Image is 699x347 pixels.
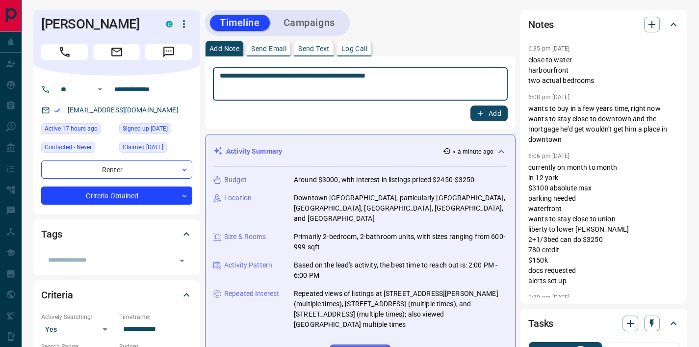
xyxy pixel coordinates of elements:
span: Signed up [DATE] [123,124,168,133]
p: < a minute ago [453,147,493,156]
div: Notes [528,13,679,36]
p: Repeated Interest [224,289,279,299]
div: Fri Mar 07 2025 [119,123,192,137]
button: Timeline [210,15,270,31]
p: close to water harbourfront two actual bedrooms [528,55,679,86]
span: Email [93,44,140,60]
p: Size & Rooms [224,232,266,242]
a: [EMAIL_ADDRESS][DOMAIN_NAME] [68,106,179,114]
div: Mon Sep 15 2025 [41,123,114,137]
p: Activity Summary [226,146,282,157]
p: 6:06 pm [DATE] [528,153,570,160]
h1: [PERSON_NAME] [41,16,151,32]
div: Criteria Obtained [41,187,192,205]
button: Open [94,83,106,95]
p: 1:30 pm [DATE] [528,294,570,301]
div: Fri Apr 18 2025 [119,142,192,156]
div: Criteria [41,283,192,307]
p: Location [224,193,252,203]
p: Around $3000, with interest in listings priced $2450-$3250 [294,175,475,185]
p: 6:35 pm [DATE] [528,45,570,52]
span: Active 17 hours ago [45,124,98,133]
p: wants to buy in a few years time, right now wants to stay close to downtown and the mortgage he'd... [528,104,679,145]
p: Timeframe: [119,313,192,321]
p: Activity Pattern [224,260,272,270]
div: Tags [41,222,192,246]
p: currently on month to month in 12 york $3100 absolute max parking needed waterfront wants to stay... [528,162,679,286]
p: Log Call [341,45,367,52]
p: Downtown [GEOGRAPHIC_DATA], particularly [GEOGRAPHIC_DATA], [GEOGRAPHIC_DATA], [GEOGRAPHIC_DATA],... [294,193,507,224]
p: Add Note [209,45,239,52]
p: Primarily 2-bedroom, 2-bathroom units, with sizes ranging from 600-999 sqft [294,232,507,252]
span: Contacted - Never [45,142,92,152]
p: Budget [224,175,247,185]
span: Claimed [DATE] [123,142,163,152]
h2: Criteria [41,287,73,303]
button: Open [175,254,189,267]
span: Call [41,44,88,60]
button: Campaigns [274,15,345,31]
div: Activity Summary< a minute ago [213,142,507,160]
p: Actively Searching: [41,313,114,321]
div: Yes [41,321,114,337]
h2: Notes [528,17,554,32]
div: Tasks [528,312,679,335]
div: condos.ca [166,21,173,27]
h2: Tasks [528,316,553,331]
h2: Tags [41,226,62,242]
p: 6:08 pm [DATE] [528,94,570,101]
p: Send Email [251,45,286,52]
svg: Email Verified [54,107,61,114]
span: Message [145,44,192,60]
p: Repeated views of listings at [STREET_ADDRESS][PERSON_NAME] (multiple times), [STREET_ADDRESS] (m... [294,289,507,330]
p: Based on the lead's activity, the best time to reach out is: 2:00 PM - 6:00 PM [294,260,507,281]
p: Send Text [298,45,330,52]
div: Renter [41,160,192,179]
button: Add [470,106,508,121]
